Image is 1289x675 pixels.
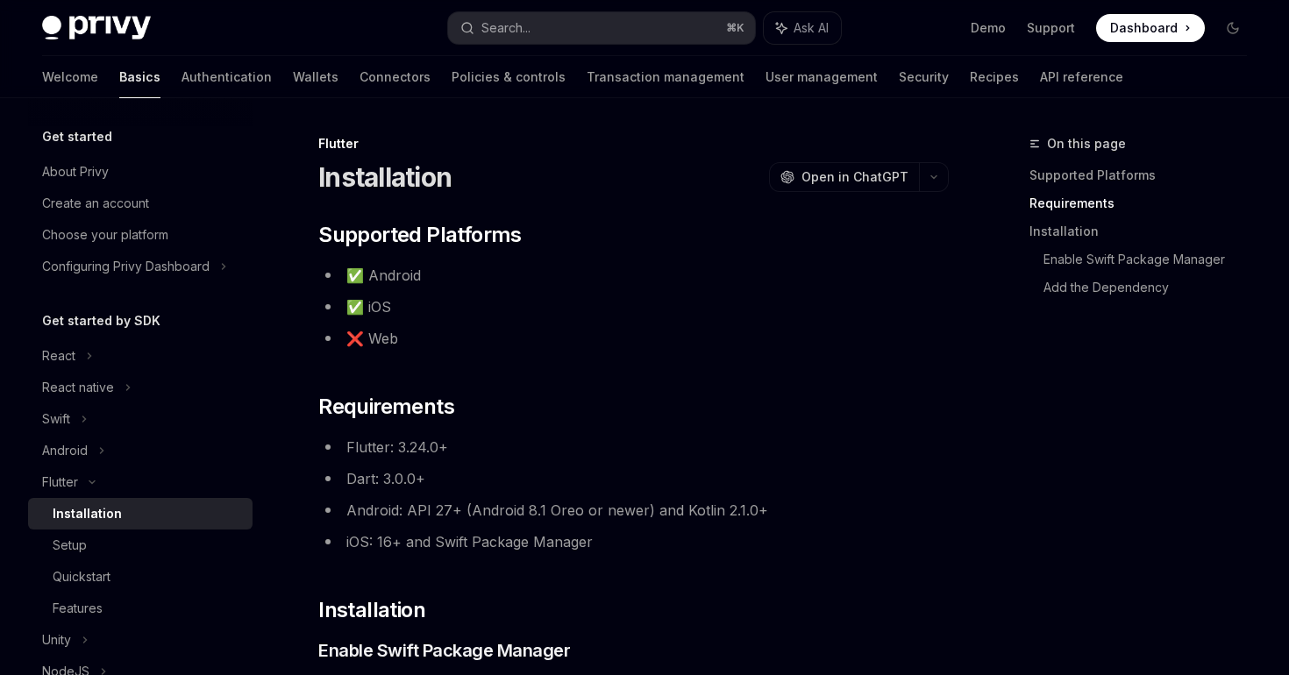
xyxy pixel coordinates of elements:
[1040,56,1123,98] a: API reference
[452,56,566,98] a: Policies & controls
[42,161,109,182] div: About Privy
[42,310,160,331] h5: Get started by SDK
[1029,161,1261,189] a: Supported Platforms
[1096,14,1205,42] a: Dashboard
[769,162,919,192] button: Open in ChatGPT
[318,295,949,319] li: ✅ iOS
[28,188,253,219] a: Create an account
[1027,19,1075,37] a: Support
[42,409,70,430] div: Swift
[28,561,253,593] a: Quickstart
[360,56,431,98] a: Connectors
[318,135,949,153] div: Flutter
[42,377,114,398] div: React native
[293,56,338,98] a: Wallets
[1029,217,1261,245] a: Installation
[42,56,98,98] a: Welcome
[318,498,949,522] li: Android: API 27+ (Android 8.1 Oreo or newer) and Kotlin 2.1.0+
[42,126,112,147] h5: Get started
[971,19,1006,37] a: Demo
[726,21,744,35] span: ⌘ K
[481,18,531,39] div: Search...
[28,156,253,188] a: About Privy
[318,393,454,421] span: Requirements
[448,12,754,44] button: Search...⌘K
[1047,133,1126,154] span: On this page
[42,256,210,277] div: Configuring Privy Dashboard
[53,598,103,619] div: Features
[53,535,87,556] div: Setup
[53,503,122,524] div: Installation
[899,56,949,98] a: Security
[970,56,1019,98] a: Recipes
[53,566,110,587] div: Quickstart
[587,56,744,98] a: Transaction management
[318,596,425,624] span: Installation
[1029,189,1261,217] a: Requirements
[28,219,253,251] a: Choose your platform
[318,529,949,554] li: iOS: 16+ and Swift Package Manager
[119,56,160,98] a: Basics
[794,19,829,37] span: Ask AI
[42,472,78,493] div: Flutter
[42,629,71,650] div: Unity
[318,221,522,249] span: Supported Platforms
[42,193,149,214] div: Create an account
[318,161,452,193] h1: Installation
[1110,19,1178,37] span: Dashboard
[28,529,253,561] a: Setup
[764,12,841,44] button: Ask AI
[318,466,949,491] li: Dart: 3.0.0+
[1043,245,1261,274] a: Enable Swift Package Manager
[318,326,949,351] li: ❌ Web
[42,345,75,366] div: React
[318,638,570,663] span: Enable Swift Package Manager
[28,593,253,624] a: Features
[42,16,151,40] img: dark logo
[1219,14,1247,42] button: Toggle dark mode
[42,440,88,461] div: Android
[1043,274,1261,302] a: Add the Dependency
[318,435,949,459] li: Flutter: 3.24.0+
[318,263,949,288] li: ✅ Android
[801,168,908,186] span: Open in ChatGPT
[182,56,272,98] a: Authentication
[766,56,878,98] a: User management
[42,224,168,245] div: Choose your platform
[28,498,253,529] a: Installation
